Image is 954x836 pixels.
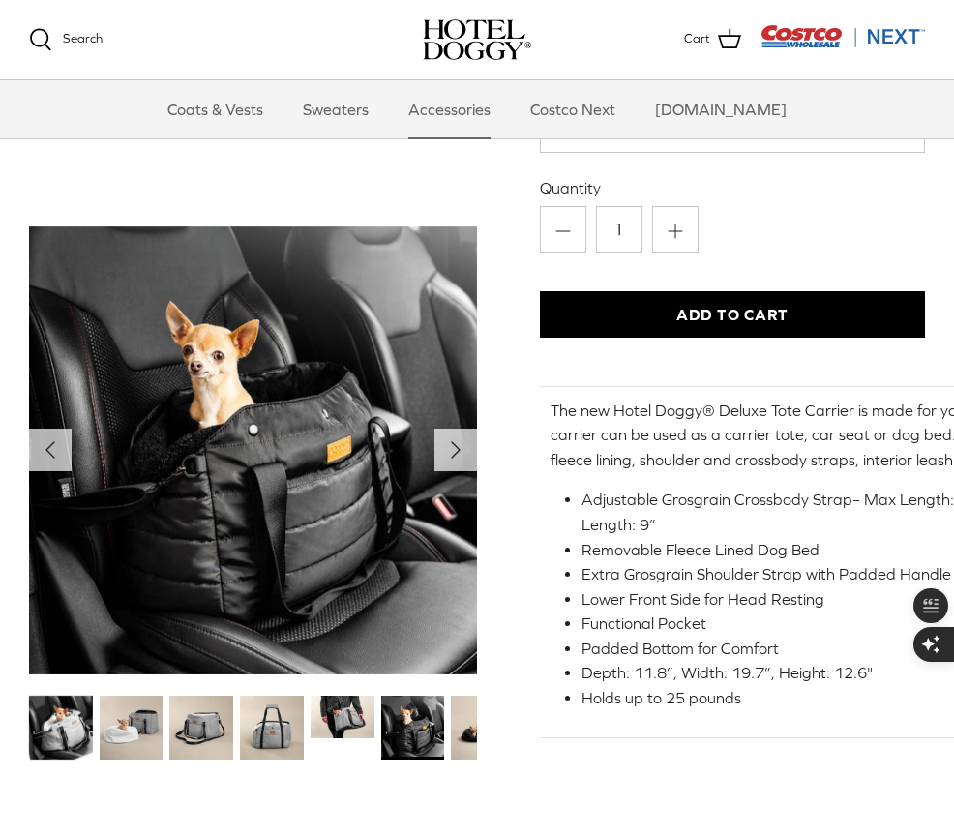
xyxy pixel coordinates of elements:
[63,31,103,45] span: Search
[760,24,925,48] img: Costco Next
[311,696,374,738] a: Thumbnail Link
[760,37,925,51] a: Visit Costco Next
[434,430,477,472] button: Next
[29,226,477,674] a: Show Gallery
[684,29,710,49] span: Cart
[29,430,72,472] button: Previous
[391,80,508,138] a: Accessories
[240,696,304,760] a: Thumbnail Link
[423,19,531,60] a: hoteldoggy.com hoteldoggycom
[169,696,233,760] a: Thumbnail Link
[513,80,633,138] a: Costco Next
[150,80,281,138] a: Coats & Vests
[684,27,741,52] a: Cart
[100,696,164,760] a: Thumbnail Link
[29,28,103,51] a: Search
[540,177,925,198] label: Quantity
[285,80,386,138] a: Sweaters
[451,696,515,760] a: Thumbnail Link
[596,206,642,253] input: Quantity
[423,19,531,60] img: hoteldoggycom
[638,80,804,138] a: [DOMAIN_NAME]
[29,696,93,760] a: Thumbnail Link
[381,696,445,760] a: Thumbnail Link
[540,291,925,338] button: Add to Cart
